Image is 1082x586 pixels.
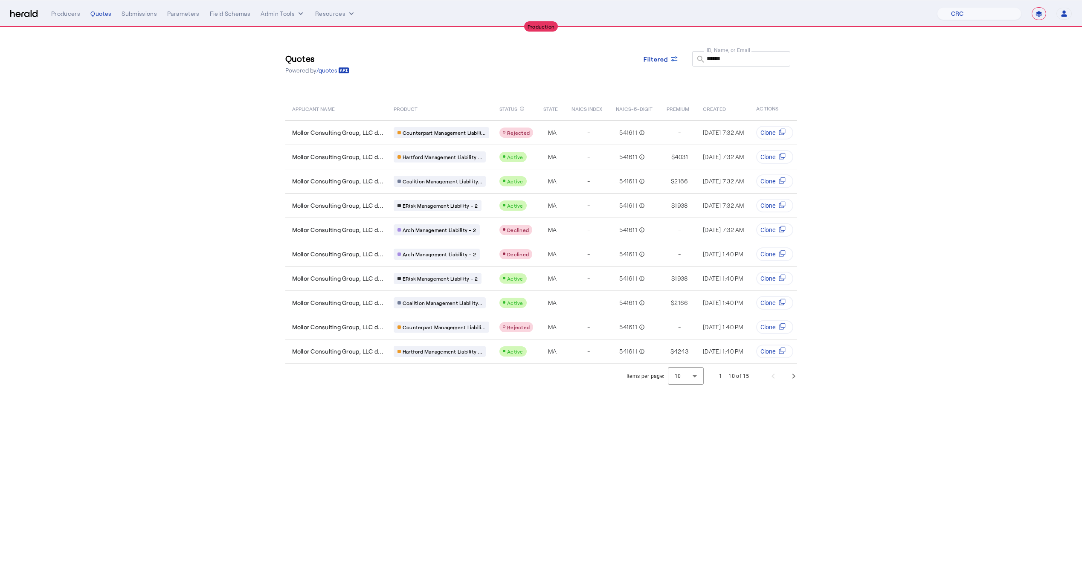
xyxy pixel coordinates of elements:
[292,250,383,258] span: Mollor Consulting Group, LLC d...
[703,323,743,331] span: [DATE] 1:40 PM
[678,226,681,234] span: -
[548,299,557,307] span: MA
[292,226,383,234] span: Mollor Consulting Group, LLC d...
[403,275,478,282] span: ERisk Management Liability - 2
[671,177,674,186] span: $
[703,202,744,209] span: [DATE] 7:32 AM
[757,272,794,285] button: Clone
[761,128,776,137] span: Clone
[757,223,794,237] button: Clone
[587,250,590,258] span: -
[548,128,557,137] span: MA
[587,323,590,331] span: -
[703,250,743,258] span: [DATE] 1:40 PM
[507,203,523,209] span: Active
[674,299,688,307] span: 2166
[678,323,681,331] span: -
[403,324,485,331] span: Counterpart Management Liabili...
[587,177,590,186] span: -
[571,104,602,113] span: NAICS INDEX
[524,21,558,32] div: Production
[757,150,794,164] button: Clone
[703,299,743,306] span: [DATE] 1:40 PM
[316,66,349,75] a: /quotes
[703,129,744,136] span: [DATE] 7:32 AM
[761,323,776,331] span: Clone
[619,347,637,356] span: 541611
[587,347,590,356] span: -
[619,226,637,234] span: 541611
[761,153,776,161] span: Clone
[619,128,637,137] span: 541611
[507,178,523,184] span: Active
[499,104,518,113] span: STATUS
[761,177,776,186] span: Clone
[675,153,688,161] span: 4031
[637,153,645,161] mat-icon: info_outline
[667,104,690,113] span: PREMIUM
[619,250,637,258] span: 541611
[757,320,794,334] button: Clone
[548,250,557,258] span: MA
[761,347,776,356] span: Clone
[761,226,776,234] span: Clone
[678,250,681,258] span: -
[757,126,794,139] button: Clone
[285,96,918,364] table: Table view of all quotes submitted by your platform
[703,226,744,233] span: [DATE] 7:32 AM
[403,226,476,233] span: Arch Management Liability - 2
[719,372,749,380] div: 1 – 10 of 15
[616,104,653,113] span: NAICS-6-DIGIT
[783,366,804,386] button: Next page
[627,372,664,380] div: Items per page:
[703,348,743,355] span: [DATE] 1:40 PM
[394,104,418,113] span: PRODUCT
[292,201,383,210] span: Mollor Consulting Group, LLC d...
[519,104,525,113] mat-icon: info_outline
[587,226,590,234] span: -
[587,201,590,210] span: -
[548,201,557,210] span: MA
[757,174,794,188] button: Clone
[675,274,687,283] span: 1938
[703,275,743,282] span: [DATE] 1:40 PM
[703,177,744,185] span: [DATE] 7:32 AM
[507,324,530,330] span: Rejected
[292,274,383,283] span: Mollor Consulting Group, LLC d...
[507,276,523,281] span: Active
[678,128,681,137] span: -
[507,154,523,160] span: Active
[619,323,637,331] span: 541611
[548,323,557,331] span: MA
[757,345,794,358] button: Clone
[619,299,637,307] span: 541611
[637,323,645,331] mat-icon: info_outline
[90,9,111,18] div: Quotes
[761,274,776,283] span: Clone
[637,128,645,137] mat-icon: info_outline
[703,104,726,113] span: CREATED
[671,201,675,210] span: $
[637,51,685,67] button: Filtered
[403,202,478,209] span: ERisk Management Liability - 2
[637,177,645,186] mat-icon: info_outline
[292,153,383,161] span: Mollor Consulting Group, LLC d...
[587,274,590,283] span: -
[403,178,482,185] span: Coalition Management Liability...
[51,9,80,18] div: Producers
[757,199,794,212] button: Clone
[671,153,675,161] span: $
[285,52,349,64] h3: Quotes
[587,299,590,307] span: -
[292,104,335,113] span: APPLICANT NAME
[619,153,637,161] span: 541611
[315,9,356,18] button: Resources dropdown menu
[644,55,668,64] span: Filtered
[761,201,776,210] span: Clone
[507,227,529,233] span: Declined
[674,347,688,356] span: 4243
[761,250,776,258] span: Clone
[703,153,744,160] span: [DATE] 7:32 AM
[122,9,157,18] div: Submissions
[675,201,687,210] span: 1938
